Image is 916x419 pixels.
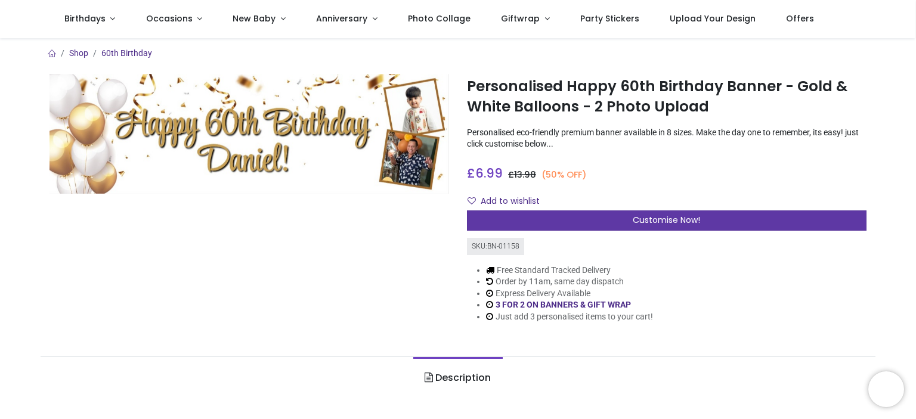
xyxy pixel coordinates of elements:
a: 60th Birthday [101,48,152,58]
div: SKU: BN-01158 [467,238,524,255]
a: Description [413,357,502,399]
span: £ [467,165,503,182]
span: £ [508,169,536,181]
span: Upload Your Design [670,13,756,24]
span: New Baby [233,13,276,24]
li: Free Standard Tracked Delivery [486,265,653,277]
i: Add to wishlist [468,197,476,205]
li: Order by 11am, same day dispatch [486,276,653,288]
span: Photo Collage [408,13,471,24]
h1: Personalised Happy 60th Birthday Banner - Gold & White Balloons - 2 Photo Upload [467,76,867,117]
a: 3 FOR 2 ON BANNERS & GIFT WRAP [496,300,631,309]
iframe: Brevo live chat [868,371,904,407]
span: Occasions [146,13,193,24]
span: Anniversary [316,13,367,24]
small: (50% OFF) [541,169,587,181]
span: 13.98 [514,169,536,181]
a: Shop [69,48,88,58]
span: Giftwrap [501,13,540,24]
span: Customise Now! [633,214,700,226]
span: Birthdays [64,13,106,24]
li: Just add 3 personalised items to your cart! [486,311,653,323]
span: Party Stickers [580,13,639,24]
button: Add to wishlistAdd to wishlist [467,191,550,212]
img: Personalised Happy 60th Birthday Banner - Gold & White Balloons - 2 Photo Upload [49,74,449,194]
span: 6.99 [475,165,503,182]
p: Personalised eco-friendly premium banner available in 8 sizes. Make the day one to remember, its ... [467,127,867,150]
li: Express Delivery Available [486,288,653,300]
span: Offers [786,13,814,24]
